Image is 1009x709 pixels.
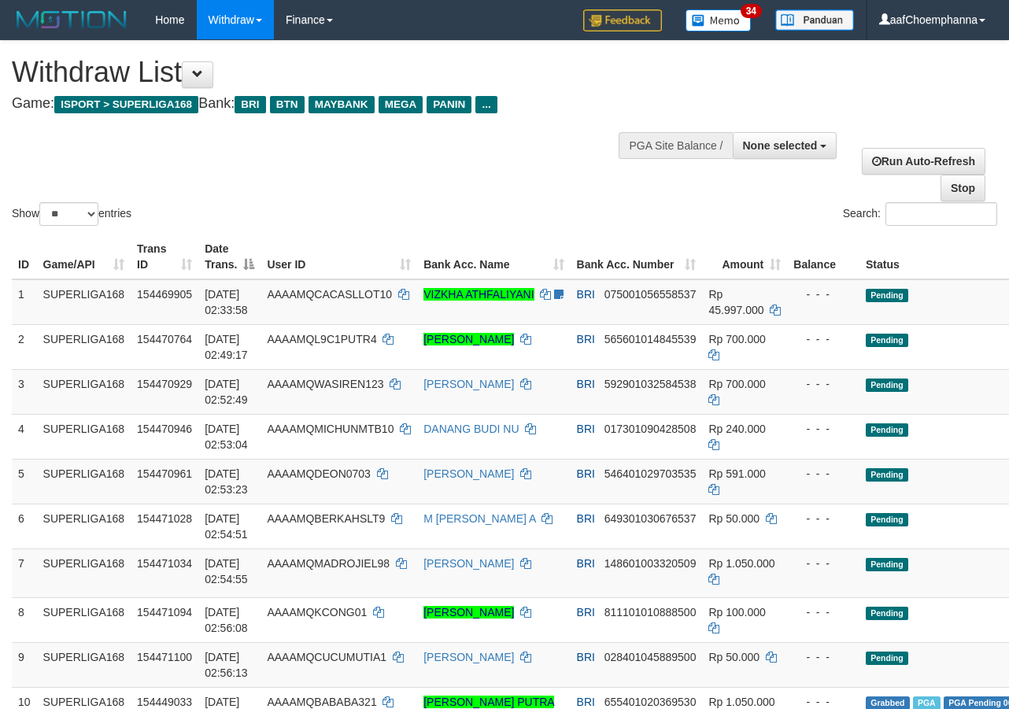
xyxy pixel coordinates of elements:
span: Rp 45.997.000 [708,288,763,316]
span: 154471094 [137,606,192,619]
span: [DATE] 02:56:08 [205,606,248,634]
span: Rp 50.000 [708,651,760,663]
span: BRI [577,606,595,619]
td: SUPERLIGA168 [37,324,131,369]
span: Copy 565601014845539 to clipboard [604,333,697,345]
span: Copy 075001056558537 to clipboard [604,288,697,301]
span: Pending [866,289,908,302]
a: DANANG BUDI NU [423,423,519,435]
a: [PERSON_NAME] [423,651,514,663]
span: Copy 017301090428508 to clipboard [604,423,697,435]
span: AAAAMQL9C1PUTR4 [267,333,376,345]
span: Rp 240.000 [708,423,765,435]
label: Search: [843,202,997,226]
span: BRI [577,696,595,708]
span: Rp 50.000 [708,512,760,525]
td: SUPERLIGA168 [37,414,131,459]
div: - - - [793,604,853,620]
a: VIZKHA ATHFALIYANI [423,288,534,301]
h4: Game: Bank: [12,96,657,112]
th: Bank Acc. Number: activate to sort column ascending [571,234,703,279]
div: - - - [793,421,853,437]
a: [PERSON_NAME] [423,333,514,345]
div: PGA Site Balance / [619,132,732,159]
span: [DATE] 02:53:23 [205,467,248,496]
span: Pending [866,334,908,347]
span: Rp 591.000 [708,467,765,480]
span: AAAAMQWASIREN123 [267,378,383,390]
span: [DATE] 02:54:51 [205,512,248,541]
span: BRI [577,423,595,435]
td: SUPERLIGA168 [37,279,131,325]
span: [DATE] 02:52:49 [205,378,248,406]
span: BRI [577,512,595,525]
th: ID [12,234,37,279]
a: [PERSON_NAME] [423,378,514,390]
td: SUPERLIGA168 [37,369,131,414]
span: 34 [741,4,762,18]
span: [DATE] 02:49:17 [205,333,248,361]
span: AAAAMQMADROJIEL98 [267,557,390,570]
span: PANIN [427,96,471,113]
span: [DATE] 02:54:55 [205,557,248,585]
a: [PERSON_NAME] [423,557,514,570]
span: Pending [866,513,908,526]
a: Run Auto-Refresh [862,148,985,175]
span: [DATE] 02:53:04 [205,423,248,451]
a: Stop [941,175,985,201]
span: Pending [866,652,908,665]
span: 154449033 [137,696,192,708]
div: - - - [793,511,853,526]
label: Show entries [12,202,131,226]
div: - - - [793,556,853,571]
span: Copy 649301030676537 to clipboard [604,512,697,525]
span: Copy 655401020369530 to clipboard [604,696,697,708]
span: Rp 700.000 [708,333,765,345]
span: Copy 592901032584538 to clipboard [604,378,697,390]
span: Pending [866,423,908,437]
td: 4 [12,414,37,459]
td: 7 [12,548,37,597]
span: BRI [235,96,265,113]
span: MEGA [379,96,423,113]
span: [DATE] 02:33:58 [205,288,248,316]
span: BRI [577,651,595,663]
td: 2 [12,324,37,369]
th: Game/API: activate to sort column ascending [37,234,131,279]
span: Copy 028401045889500 to clipboard [604,651,697,663]
span: 154469905 [137,288,192,301]
td: SUPERLIGA168 [37,459,131,504]
span: 154471034 [137,557,192,570]
span: BTN [270,96,305,113]
span: ... [475,96,497,113]
a: [PERSON_NAME] [423,606,514,619]
span: [DATE] 02:56:13 [205,651,248,679]
td: 9 [12,642,37,687]
span: BRI [577,467,595,480]
span: ISPORT > SUPERLIGA168 [54,96,198,113]
span: AAAAMQMICHUNMTB10 [267,423,394,435]
span: Pending [866,607,908,620]
th: Date Trans.: activate to sort column descending [198,234,261,279]
th: Balance [787,234,859,279]
span: MAYBANK [309,96,375,113]
span: Pending [866,379,908,392]
td: 1 [12,279,37,325]
span: Copy 148601003320509 to clipboard [604,557,697,570]
td: 6 [12,504,37,548]
span: 154470961 [137,467,192,480]
th: Trans ID: activate to sort column ascending [131,234,198,279]
span: Copy 811101010888500 to clipboard [604,606,697,619]
span: 154471028 [137,512,192,525]
th: Bank Acc. Name: activate to sort column ascending [417,234,570,279]
td: 5 [12,459,37,504]
div: - - - [793,649,853,665]
div: - - - [793,286,853,302]
td: SUPERLIGA168 [37,642,131,687]
th: User ID: activate to sort column ascending [261,234,417,279]
span: Copy 546401029703535 to clipboard [604,467,697,480]
span: BRI [577,333,595,345]
span: Rp 700.000 [708,378,765,390]
img: panduan.png [775,9,854,31]
span: 154470929 [137,378,192,390]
